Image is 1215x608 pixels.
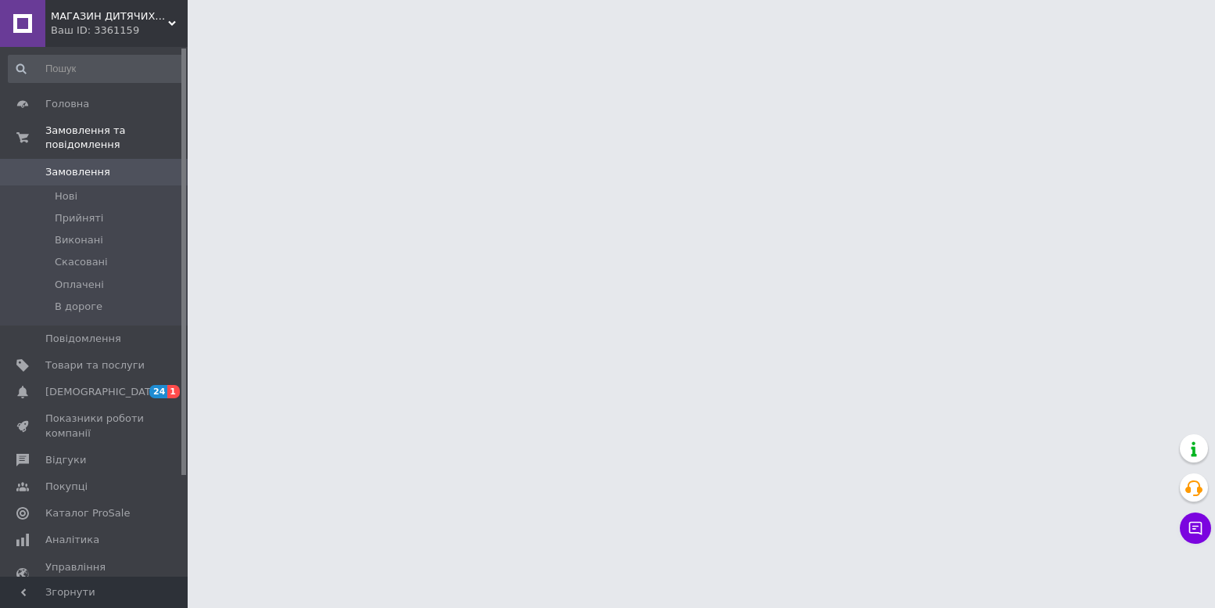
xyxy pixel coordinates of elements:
[45,124,188,152] span: Замовлення та повідомлення
[45,385,161,399] span: [DEMOGRAPHIC_DATA]
[45,97,89,111] span: Головна
[149,385,167,398] span: 24
[51,9,168,23] span: МАГАЗИН ДИТЯЧИХ ІГОР ТА КОНСТРУКТОРІВ
[45,412,145,440] span: Показники роботи компанії
[45,560,145,588] span: Управління сайтом
[55,189,77,203] span: Нові
[55,211,103,225] span: Прийняті
[1180,513,1211,544] button: Чат з покупцем
[8,55,185,83] input: Пошук
[45,165,110,179] span: Замовлення
[55,300,102,314] span: В дороге
[45,358,145,372] span: Товари та послуги
[55,255,108,269] span: Скасовані
[167,385,180,398] span: 1
[51,23,188,38] div: Ваш ID: 3361159
[55,233,103,247] span: Виконані
[45,480,88,494] span: Покупці
[45,332,121,346] span: Повідомлення
[55,278,104,292] span: Оплачені
[45,506,130,520] span: Каталог ProSale
[45,533,99,547] span: Аналітика
[45,453,86,467] span: Відгуки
